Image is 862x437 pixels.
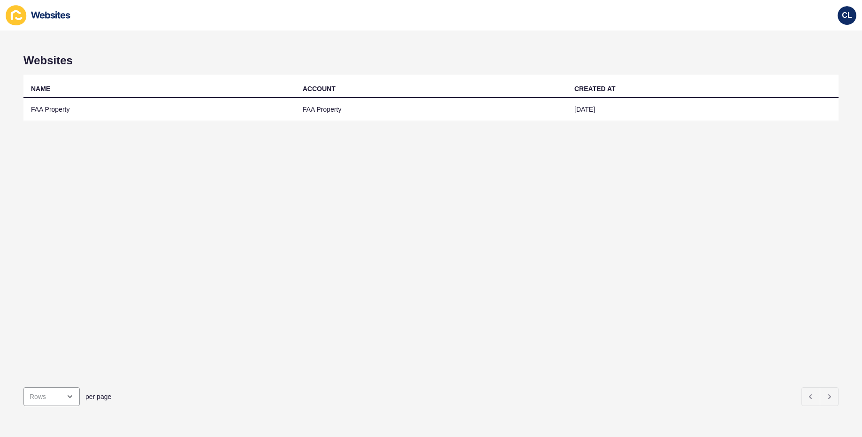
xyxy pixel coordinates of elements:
[23,98,295,121] td: FAA Property
[574,84,616,93] div: CREATED AT
[567,98,839,121] td: [DATE]
[303,84,336,93] div: ACCOUNT
[23,387,80,406] div: open menu
[85,392,111,401] span: per page
[295,98,567,121] td: FAA Property
[31,84,50,93] div: NAME
[842,11,852,20] span: CL
[23,54,839,67] h1: Websites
